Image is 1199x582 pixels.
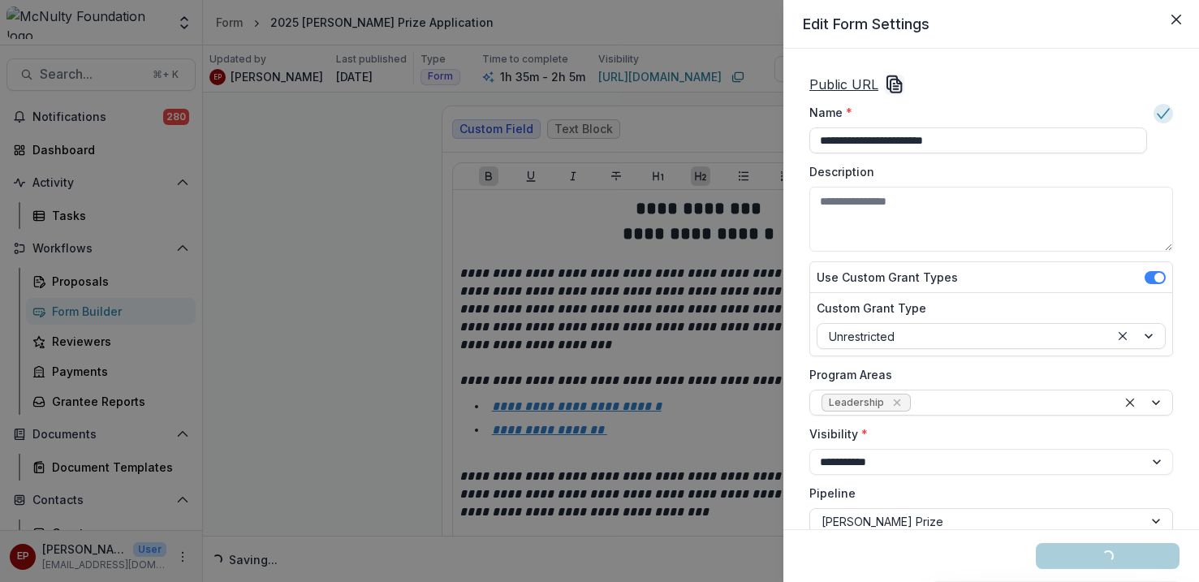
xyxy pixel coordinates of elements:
[1163,6,1189,32] button: Close
[817,300,1156,317] label: Custom Grant Type
[809,425,1163,442] label: Visibility
[809,104,1137,121] label: Name
[809,76,878,93] u: Public URL
[809,163,1163,180] label: Description
[809,366,1163,383] label: Program Areas
[1113,326,1132,346] div: Clear selected options
[885,75,904,94] svg: Copy Link
[809,485,1163,502] label: Pipeline
[817,269,958,286] label: Use Custom Grant Types
[889,394,905,411] div: Remove Leadership
[829,397,884,408] span: Leadership
[809,75,878,94] a: Public URL
[1120,393,1140,412] div: Clear selected options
